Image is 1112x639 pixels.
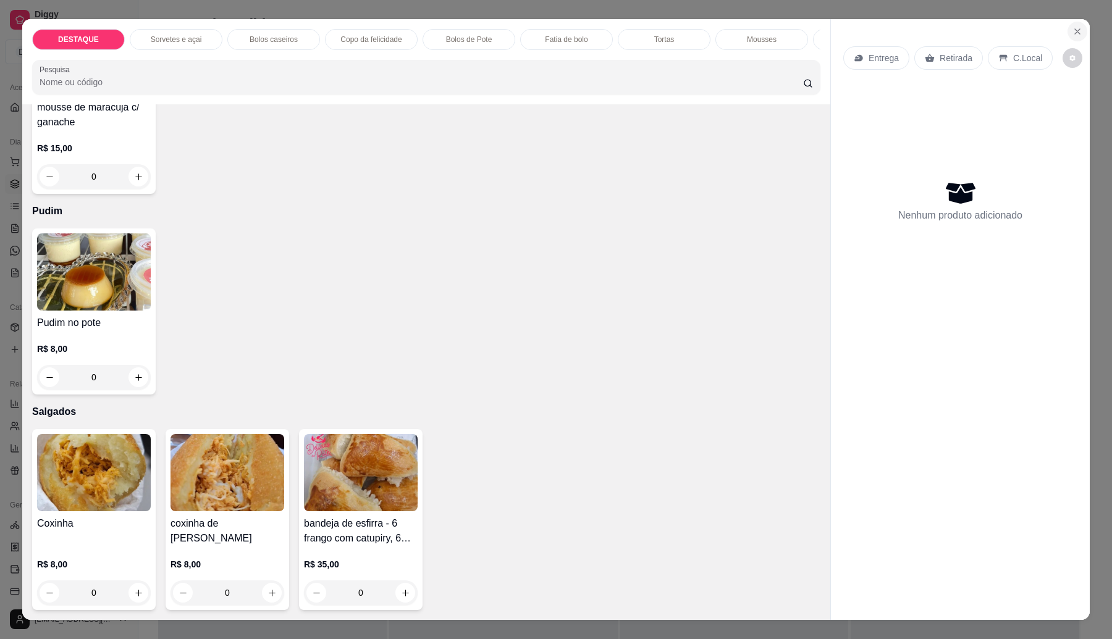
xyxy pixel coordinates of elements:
p: Pudim [32,204,820,219]
h4: coxinha de [PERSON_NAME] [171,516,284,546]
label: Pesquisa [40,64,74,75]
p: Salgados [32,404,820,419]
img: product-image [37,434,151,511]
p: R$ 35,00 [304,558,418,570]
h4: bandeja de esfirra - 6 frango com catupiry, 6 calabresa com catupiry [304,516,418,546]
h4: Coxinha [37,516,151,531]
p: R$ 8,00 [37,343,151,355]
p: Mousses [747,35,777,44]
img: product-image [37,233,151,311]
button: decrease-product-quantity [1063,48,1082,68]
p: C.Local [1013,52,1042,64]
img: product-image [304,434,418,511]
p: R$ 15,00 [37,142,151,154]
p: Bolos de Pote [446,35,492,44]
button: Close [1068,22,1087,41]
p: Fatia de bolo [545,35,588,44]
p: Sorvetes e açai [151,35,202,44]
img: product-image [171,434,284,511]
input: Pesquisa [40,76,803,88]
h4: mousse de maracujá c/ ganache [37,100,151,130]
p: R$ 8,00 [171,558,284,570]
p: Nenhum produto adicionado [898,208,1022,223]
p: Retirada [940,52,972,64]
h4: Pudim no pote [37,315,151,330]
p: R$ 8,00 [37,558,151,570]
p: Copo da felicidade [340,35,402,44]
p: DESTAQUE [58,35,99,44]
p: Entrega [869,52,899,64]
p: Bolos caseiros [250,35,298,44]
p: Tortas [654,35,675,44]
